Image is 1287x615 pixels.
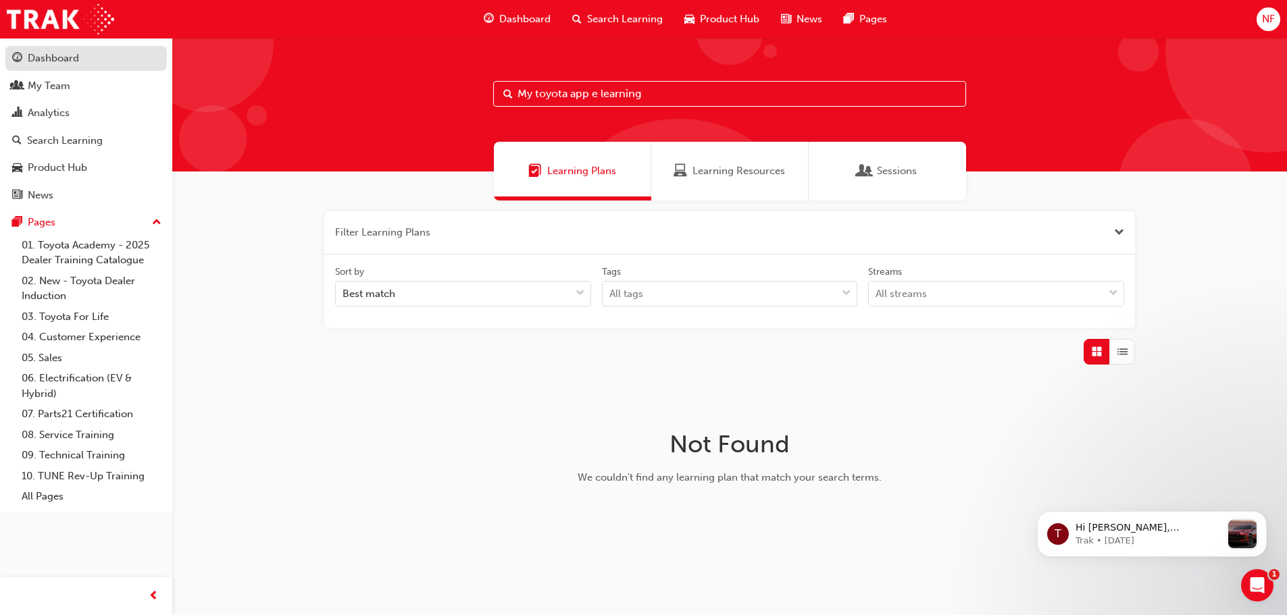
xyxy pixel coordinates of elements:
input: Search... [493,81,966,107]
a: All Pages [16,486,167,507]
a: 03. Toyota For Life [16,306,167,327]
span: Pages [859,11,887,27]
span: car-icon [12,162,22,174]
span: Product Hub [700,11,759,27]
span: prev-icon [149,588,159,605]
span: down-icon [576,285,585,302]
span: News [797,11,822,27]
div: My Team [28,78,70,94]
a: 10. TUNE Rev-Up Training [16,466,167,487]
span: 1 [1269,569,1280,580]
a: My Team [5,74,167,99]
span: car-icon [684,11,695,28]
button: Pages [5,210,167,235]
div: Streams [868,265,902,279]
a: search-iconSearch Learning [561,5,674,33]
span: chart-icon [12,107,22,119]
span: search-icon [12,135,22,147]
iframe: Intercom live chat [1241,569,1273,601]
div: Search Learning [27,133,103,149]
a: News [5,183,167,208]
a: Product Hub [5,155,167,180]
span: search-icon [572,11,582,28]
span: Learning Resources [692,163,785,179]
div: All streams [876,286,927,302]
a: car-iconProduct Hub [674,5,770,33]
span: Sessions [877,163,917,179]
button: NF [1257,7,1280,31]
span: Learning Plans [528,163,542,179]
a: 07. Parts21 Certification [16,404,167,425]
span: Search Learning [587,11,663,27]
span: down-icon [842,285,851,302]
a: Analytics [5,101,167,126]
div: Pages [28,215,55,230]
span: people-icon [12,80,22,92]
a: 09. Technical Training [16,445,167,466]
div: Analytics [28,105,70,121]
a: Learning ResourcesLearning Resources [651,142,809,200]
div: Sort by [335,265,364,279]
button: DashboardMy TeamAnalyticsSearch LearningProduct HubNews [5,43,167,210]
img: Trak [7,4,114,34]
div: All tags [609,286,643,302]
span: NF [1262,11,1275,27]
span: news-icon [12,190,22,202]
a: 06. Electrification (EV & Hybrid) [16,368,167,404]
div: We couldn't find any learning plan that match your search terms. [515,470,944,485]
a: guage-iconDashboard [473,5,561,33]
a: pages-iconPages [833,5,898,33]
a: 08. Service Training [16,425,167,446]
span: guage-icon [12,53,22,65]
span: Dashboard [499,11,551,27]
span: news-icon [781,11,791,28]
span: Learning Resources [674,163,687,179]
a: Dashboard [5,46,167,71]
a: 01. Toyota Academy - 2025 Dealer Training Catalogue [16,235,167,271]
a: SessionsSessions [809,142,966,200]
span: Grid [1092,344,1102,360]
button: Close the filter [1114,225,1124,240]
span: Sessions [858,163,872,179]
div: Dashboard [28,51,79,66]
iframe: Intercom notifications message [1017,484,1287,579]
span: Learning Plans [547,163,616,179]
span: pages-icon [844,11,854,28]
span: down-icon [1109,285,1118,302]
a: news-iconNews [770,5,833,33]
div: Best match [343,286,395,302]
span: List [1117,344,1128,360]
span: Search [503,86,513,102]
h1: Not Found [515,429,944,459]
a: 05. Sales [16,348,167,369]
span: up-icon [152,214,161,232]
label: tagOptions [602,265,858,307]
div: News [28,188,53,203]
span: pages-icon [12,217,22,229]
a: 02. New - Toyota Dealer Induction [16,271,167,306]
div: Product Hub [28,160,87,176]
a: 04. Customer Experience [16,327,167,348]
a: Search Learning [5,128,167,153]
a: Learning PlansLearning Plans [494,142,651,200]
div: Tags [602,265,621,279]
span: guage-icon [484,11,494,28]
